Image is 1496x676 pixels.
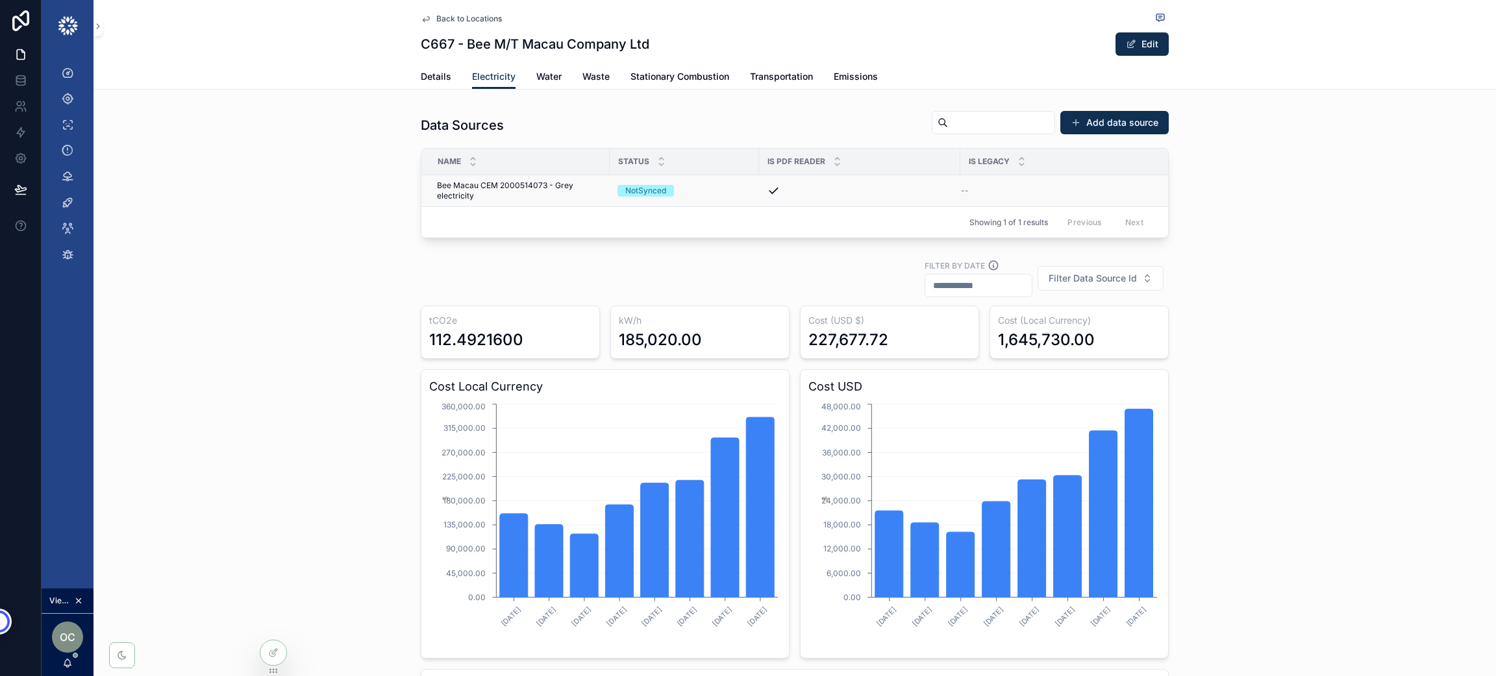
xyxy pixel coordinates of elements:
h1: C667 - Bee M/T Macau Company Ltd [421,35,649,53]
tspan: 18,000.00 [823,520,861,529]
text: [DATE] [745,605,769,628]
span: Name [438,156,461,167]
span: Is Legacy [969,156,1010,167]
tspan: 30,000.00 [821,472,861,481]
text: [DATE] [946,605,969,628]
span: Emissions [834,70,878,83]
span: Back to Locations [436,14,502,24]
span: Water [536,70,562,83]
a: Stationary Combustion [630,65,729,91]
a: Electricity [472,65,516,90]
h1: Data Sources [421,116,504,134]
a: Emissions [834,65,878,91]
text: [DATE] [569,605,593,628]
tspan: 0.00 [843,592,861,602]
tspan: 360,000.00 [442,402,486,411]
text: [DATE] [640,605,664,628]
text: [DATE] [534,605,558,628]
tspan: 90,000.00 [446,544,486,553]
tspan: 24,000.00 [821,496,861,505]
div: NotSynced [625,185,666,197]
button: Edit [1116,32,1169,56]
span: -- [961,186,969,196]
a: Bee Macau CEM 2000514073 - Grey electricity [437,180,602,201]
div: chart [808,401,1160,650]
img: App logo [57,16,79,36]
tspan: 0.00 [468,592,486,602]
text: [DATE] [875,605,898,628]
tspan: 225,000.00 [442,472,486,481]
button: Add data source [1060,111,1169,134]
text: [DATE] [605,605,628,628]
a: NotSynced [617,185,751,197]
text: [DATE] [982,605,1005,628]
tspan: $ [820,496,829,501]
text: [DATE] [1089,605,1112,628]
span: Showing 1 of 1 results [969,217,1048,228]
tspan: 6,000.00 [827,568,861,578]
div: scrollable content [42,52,93,283]
div: 1,645,730.00 [998,330,1095,350]
tspan: 270,000.00 [442,448,486,457]
div: 112.4921600 [429,330,523,350]
a: Waste [582,65,610,91]
span: Transportation [750,70,813,83]
div: 185,020.00 [619,330,702,350]
div: 227,677.72 [808,330,888,350]
span: Status [618,156,649,167]
text: [DATE] [1053,605,1077,628]
text: [DATE] [675,605,699,628]
span: Details [421,70,451,83]
tspan: 36,000.00 [822,448,861,457]
tspan: 315,000.00 [443,423,486,433]
text: [DATE] [1125,605,1148,628]
tspan: 48,000.00 [821,402,861,411]
text: [DATE] [1017,605,1041,628]
text: [DATE] [499,605,523,628]
tspan: $ [441,496,450,501]
h3: Cost (Local Currency) [998,314,1160,327]
span: Filter Data Source Id [1049,272,1137,285]
div: chart [429,401,781,650]
a: Details [421,65,451,91]
tspan: 180,000.00 [443,496,486,505]
label: Filter by Date [925,260,985,271]
tspan: 42,000.00 [821,423,861,433]
h3: kW/h [619,314,781,327]
tspan: 45,000.00 [446,568,486,578]
h3: tCO2e [429,314,592,327]
a: Back to Locations [421,14,502,24]
span: Viewing as [PERSON_NAME] [49,596,71,606]
h3: Cost Local Currency [429,378,781,396]
h3: Cost USD [808,378,1160,396]
span: Stationary Combustion [630,70,729,83]
a: Transportation [750,65,813,91]
h3: Cost (USD $) [808,314,971,327]
a: Water [536,65,562,91]
tspan: 135,000.00 [443,520,486,529]
span: Is PDF Reader [767,156,825,167]
tspan: 12,000.00 [823,544,861,553]
span: Electricity [472,70,516,83]
text: [DATE] [910,605,934,628]
text: [DATE] [710,605,734,628]
a: -- [961,186,1162,196]
span: OC [60,629,75,645]
span: Waste [582,70,610,83]
button: Select Button [1038,266,1164,291]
